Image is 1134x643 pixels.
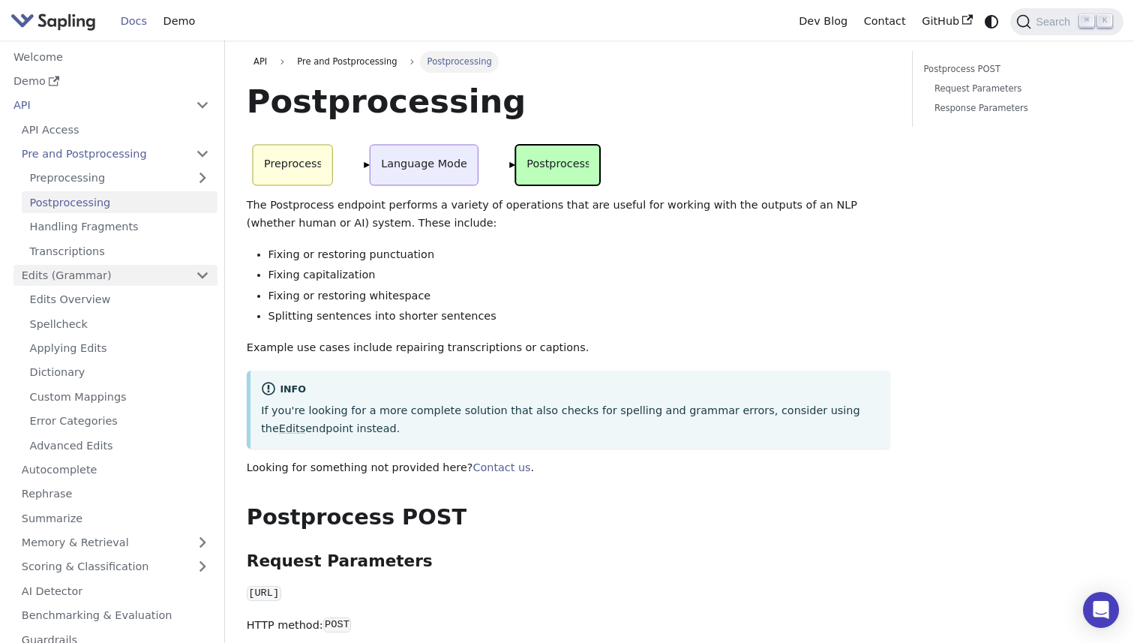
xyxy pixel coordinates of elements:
a: Demo [155,10,203,33]
code: POST [323,617,352,632]
a: Applying Edits [22,338,217,359]
button: Search (Command+K) [1010,8,1123,35]
a: Edits (Grammar) [13,265,217,287]
kbd: ⌘ [1079,14,1094,28]
a: GitHub [913,10,980,33]
a: Rephrase [13,483,217,505]
a: Preprocessing [22,167,217,189]
li: Fixing capitalization [268,266,891,284]
h3: Request Parameters [247,551,891,572]
a: Spellcheck [22,313,217,335]
a: AI Detector [13,580,217,602]
li: Fixing or restoring whitespace [268,287,891,305]
code: [URL] [247,586,281,601]
li: Fixing or restoring punctuation [268,246,891,264]
a: API [5,95,187,116]
a: Docs [112,10,155,33]
li: Splitting sentences into shorter sentences [268,308,891,326]
a: Summarize [13,507,217,529]
a: Postprocess POST [924,62,1107,77]
div: info [261,381,880,399]
kbd: K [1097,14,1112,28]
button: Switch between dark and light mode (currently system mode) [981,11,1003,32]
a: Dictionary [22,362,217,383]
a: API [247,51,274,72]
p: Example use cases include repairing transcriptions or captions. [247,339,891,357]
p: HTTP method: [247,617,891,635]
a: Dev Blog [790,10,855,33]
span: Search [1031,16,1079,28]
img: Sapling.ai [10,11,96,32]
a: Memory & Retrieval [13,532,217,554]
a: Transcriptions [22,240,217,262]
a: Contact [856,10,914,33]
a: Handling Fragments [22,216,217,238]
p: Language Model [381,156,470,173]
button: Collapse sidebar category 'API' [187,95,217,116]
a: Welcome [5,46,217,68]
a: Demo [5,71,217,92]
a: Advanced Edits [22,434,217,456]
a: Edits Overview [22,289,217,311]
a: Error Categories [22,410,217,432]
a: Benchmarking & Evaluation [13,605,217,626]
p: The Postprocess endpoint performs a variety of operations that are useful for working with the ou... [247,197,891,233]
h2: Postprocess POST [247,504,891,531]
a: API Access [13,119,217,140]
a: Scoring & Classification [13,556,217,578]
p: If you're looking for a more complete solution that also checks for spelling and grammar errors, ... [261,402,880,438]
h1: Postprocessing [247,81,891,122]
a: Edits [279,422,305,434]
p: Looking for something not provided here? . [247,459,891,477]
a: Sapling.ai [10,11,101,32]
p: Postprocess [527,156,591,173]
a: Postprocessing [22,191,217,213]
span: API [253,56,267,67]
a: Pre and Postprocessing [13,143,217,165]
span: Postprocessing [420,51,499,72]
a: Custom Mappings [22,386,217,407]
a: Response Parameters [934,101,1102,116]
a: Autocomplete [13,459,217,481]
nav: Breadcrumbs [247,51,891,72]
div: Open Intercom Messenger [1083,592,1119,628]
a: Contact us [472,461,530,473]
p: Preprocess [264,156,322,173]
a: Request Parameters [934,82,1102,96]
span: Pre and Postprocessing [290,51,404,72]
